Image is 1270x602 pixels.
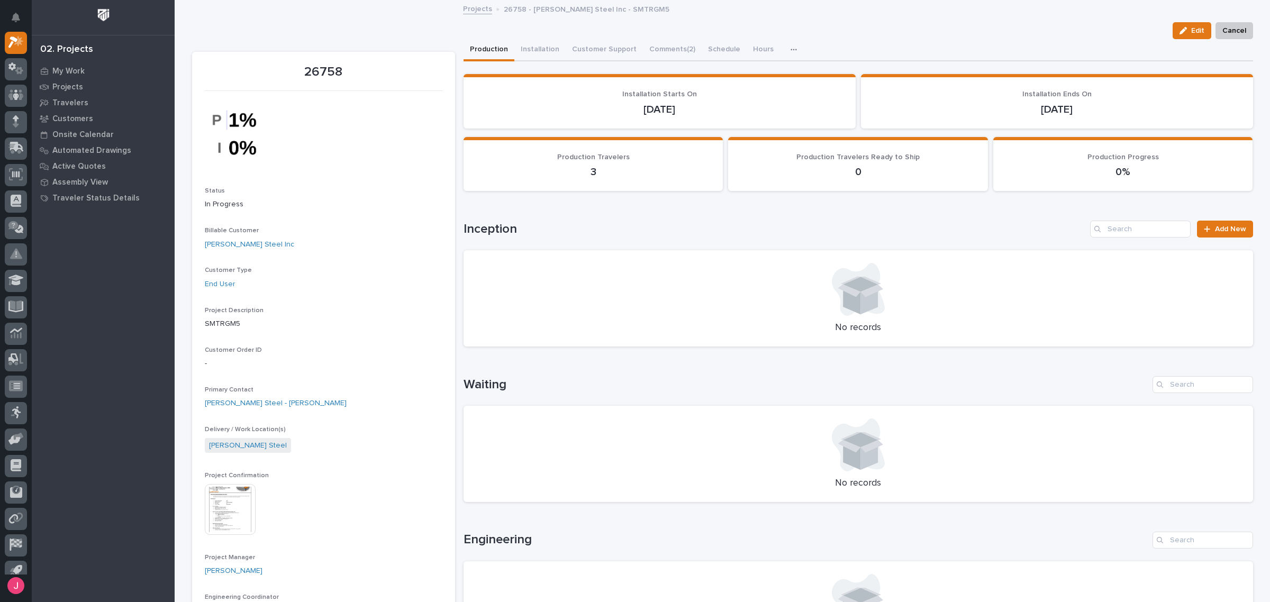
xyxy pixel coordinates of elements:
[643,39,702,61] button: Comments (2)
[32,111,175,126] a: Customers
[32,190,175,206] a: Traveler Status Details
[205,199,442,210] p: In Progress
[5,574,27,597] button: users-avatar
[52,146,131,156] p: Automated Drawings
[205,188,225,194] span: Status
[52,98,88,108] p: Travelers
[205,279,235,290] a: End User
[205,267,252,273] span: Customer Type
[52,194,140,203] p: Traveler Status Details
[32,126,175,142] a: Onsite Calendar
[32,95,175,111] a: Travelers
[1222,24,1246,37] span: Cancel
[741,166,975,178] p: 0
[464,222,1086,237] h1: Inception
[205,239,294,250] a: [PERSON_NAME] Steel Inc
[1173,22,1211,39] button: Edit
[52,67,85,76] p: My Work
[1153,532,1253,549] input: Search
[94,5,113,25] img: Workspace Logo
[476,322,1240,334] p: No records
[205,472,269,479] span: Project Confirmation
[1153,376,1253,393] input: Search
[13,13,27,30] div: Notifications
[1090,221,1191,238] input: Search
[1215,22,1253,39] button: Cancel
[476,103,843,116] p: [DATE]
[209,440,287,451] a: [PERSON_NAME] Steel
[476,166,711,178] p: 3
[52,114,93,124] p: Customers
[557,153,630,161] span: Production Travelers
[32,79,175,95] a: Projects
[205,318,442,330] p: SMTRGM5
[52,162,106,171] p: Active Quotes
[1191,26,1204,35] span: Edit
[1006,166,1240,178] p: 0%
[747,39,780,61] button: Hours
[5,6,27,29] button: Notifications
[205,554,255,561] span: Project Manager
[52,83,83,92] p: Projects
[205,398,347,409] a: [PERSON_NAME] Steel - [PERSON_NAME]
[796,153,920,161] span: Production Travelers Ready to Ship
[463,2,492,14] a: Projects
[1022,90,1092,98] span: Installation Ends On
[205,347,262,353] span: Customer Order ID
[52,130,114,140] p: Onsite Calendar
[205,426,286,433] span: Delivery / Work Location(s)
[205,594,279,600] span: Engineering Coordinator
[205,65,442,80] p: 26758
[205,565,262,577] a: [PERSON_NAME]
[476,478,1240,489] p: No records
[464,39,514,61] button: Production
[504,3,669,14] p: 26758 - [PERSON_NAME] Steel Inc - SMTRGM5
[874,103,1240,116] p: [DATE]
[514,39,566,61] button: Installation
[205,358,442,369] p: -
[1197,221,1253,238] a: Add New
[566,39,643,61] button: Customer Support
[464,532,1148,548] h1: Engineering
[32,174,175,190] a: Assembly View
[32,158,175,174] a: Active Quotes
[32,142,175,158] a: Automated Drawings
[1215,225,1246,233] span: Add New
[464,377,1148,393] h1: Waiting
[205,307,264,314] span: Project Description
[32,63,175,79] a: My Work
[1087,153,1159,161] span: Production Progress
[205,227,259,234] span: Billable Customer
[702,39,747,61] button: Schedule
[205,97,284,170] img: Xnj6wzO0Dhc2C1gfplctZ-ZMVIvXAqi5hjSNDIn0fg4
[622,90,697,98] span: Installation Starts On
[40,44,93,56] div: 02. Projects
[52,178,108,187] p: Assembly View
[205,387,253,393] span: Primary Contact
